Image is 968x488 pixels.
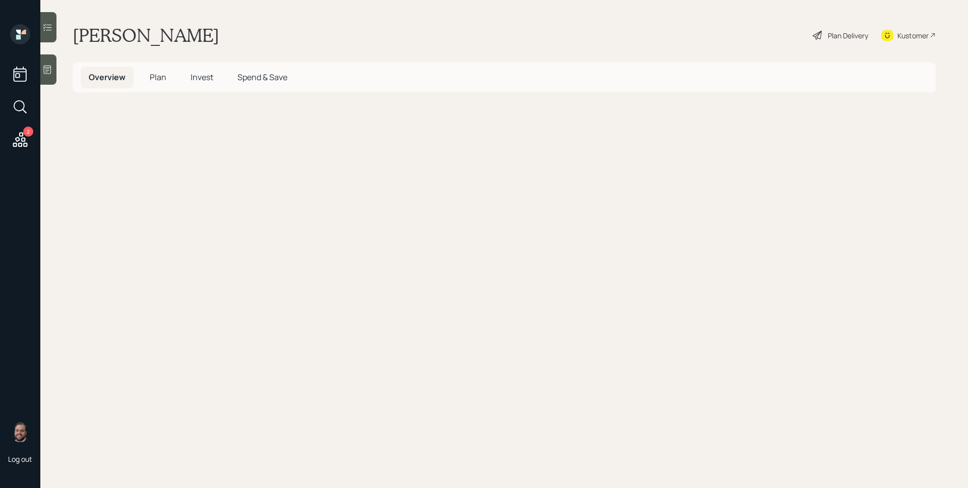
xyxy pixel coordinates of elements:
div: Log out [8,454,32,464]
div: Kustomer [897,30,929,41]
span: Plan [150,72,166,83]
h1: [PERSON_NAME] [73,24,219,46]
div: 2 [23,127,33,137]
div: Plan Delivery [828,30,868,41]
span: Spend & Save [237,72,287,83]
img: james-distasi-headshot.png [10,422,30,442]
span: Invest [191,72,213,83]
span: Overview [89,72,126,83]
